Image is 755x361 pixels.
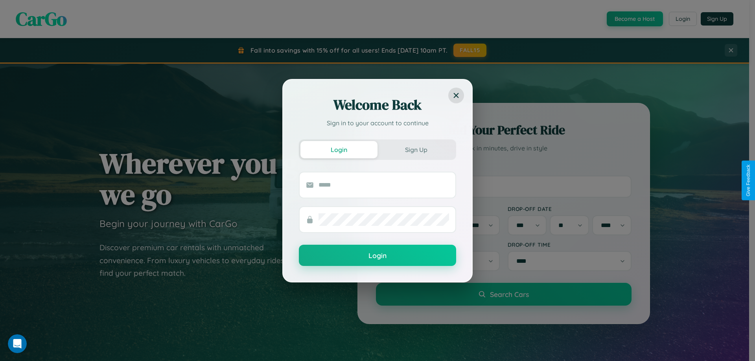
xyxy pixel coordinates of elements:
[746,165,751,196] div: Give Feedback
[299,95,456,114] h2: Welcome Back
[377,141,455,158] button: Sign Up
[300,141,377,158] button: Login
[8,334,27,353] iframe: Intercom live chat
[299,118,456,128] p: Sign in to your account to continue
[299,245,456,266] button: Login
